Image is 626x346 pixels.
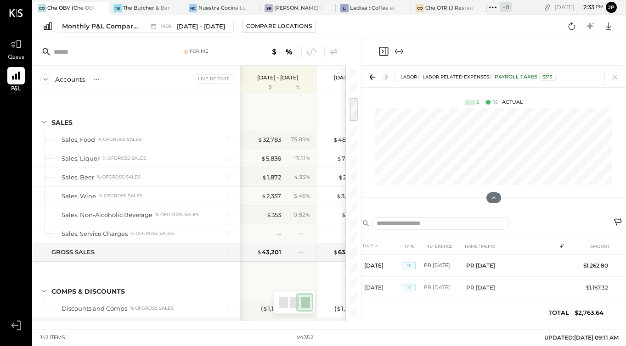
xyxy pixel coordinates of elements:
[261,192,281,201] div: 2,357
[486,192,501,203] button: Hide Chart
[266,211,281,219] div: 353
[257,248,262,256] span: $
[261,304,281,313] div: ( 1,112 )
[350,5,398,12] div: Ladisa : Coffee at Lola's
[402,238,424,255] th: TYPE
[293,211,310,219] div: 0.82
[305,173,310,180] span: %
[276,229,281,238] div: --
[334,74,375,81] p: [DATE] - [DATE]
[338,173,343,181] span: $
[51,287,125,296] div: Comps & Discounts
[155,212,199,218] div: % of GROSS SALES
[62,173,94,182] div: Sales, Beer
[299,248,310,256] div: --
[274,5,322,12] div: [PERSON_NAME]' Rooftop - Ignite
[244,84,281,91] div: $
[294,173,310,181] div: 4.33
[606,2,617,13] button: jp
[11,85,22,94] span: P&L
[198,5,246,12] div: Nuestra Cocina LLC - [GEOGRAPHIC_DATA]
[334,304,358,313] div: ( 1,750 )
[97,174,141,180] div: % of GROSS SALES
[361,238,402,255] th: DATE
[57,20,234,33] button: Monthly P&L Comparison M09[DATE] - [DATE]
[495,73,556,81] div: Payroll Taxes
[416,4,424,12] div: CO
[40,334,65,341] div: 142 items
[51,248,95,257] div: GROSS SALES
[361,255,402,277] td: [DATE]
[257,74,299,81] p: [DATE] - [DATE]
[258,135,281,144] div: 32,783
[62,304,127,313] div: Discounts and Comps
[263,305,268,312] span: $
[299,229,310,237] div: --
[424,238,462,255] th: REFERENCE
[8,54,25,62] span: Queue
[257,248,281,257] div: 43,201
[333,248,358,257] div: 63,274
[291,135,310,144] div: 75.89
[402,306,416,313] span: JE
[113,4,122,12] div: TB
[336,305,341,312] span: $
[341,211,358,219] div: 487
[336,192,358,201] div: 3,840
[333,248,338,256] span: $
[55,75,85,84] div: Accounts
[402,284,416,291] span: JE
[539,73,556,81] div: 5315
[294,154,310,162] div: 13.51
[297,334,313,341] div: v 4.35.2
[195,74,232,84] div: Live Report
[544,334,619,341] span: UPDATED: [DATE] 09:11 AM
[576,277,612,299] td: $1,167.32
[305,192,310,199] span: %
[0,67,32,94] a: P&L
[596,4,603,10] span: pm
[425,5,473,12] div: Che OTR (J Restaurant LLC) - Ignite
[554,3,603,11] div: [DATE]
[378,46,389,57] button: Close panel
[462,299,556,321] td: PR Accrual [DATE]
[361,277,402,299] td: [DATE]
[266,211,271,218] span: $
[576,255,612,277] td: $1,262.80
[294,192,310,200] div: 5.46
[62,192,96,201] div: Sales, Wine
[62,229,128,238] div: Sales, Service Charges
[258,136,263,143] span: $
[543,2,552,12] div: copy link
[424,277,462,299] td: PR [DATE]
[102,155,146,162] div: % of GROSS SALES
[305,154,310,162] span: %
[576,299,612,321] td: $333.52
[47,5,95,12] div: Che OBV (Che OBV LLC) - Ignite
[62,22,139,31] div: Monthly P&L Comparison
[190,48,209,55] div: For Me
[333,135,358,144] div: 48,455
[62,154,100,163] div: Sales, Liquor
[462,238,556,255] th: NAME / MEMO
[123,5,171,12] div: The Butcher & Barrel (L Argento LLC) - [GEOGRAPHIC_DATA]
[465,99,523,106] div: Actual
[130,305,174,312] div: % of GROSS SALES
[341,211,346,218] span: $
[462,255,556,277] td: PR [DATE]
[99,193,142,199] div: % of GROSS SALES
[336,192,341,200] span: $
[423,74,489,80] span: Labor Related Expenses
[576,3,594,11] span: 2 : 33
[424,255,462,277] td: PR [DATE]
[305,135,310,143] span: %
[262,173,281,182] div: 1,872
[576,238,612,255] th: AMOUNT
[283,84,313,91] div: %
[424,299,462,321] td: PR Accrual [DATE]
[394,46,405,57] button: Expand panel (e)
[361,299,402,321] td: [DATE]
[38,4,46,12] div: CO
[261,154,281,163] div: 5,836
[98,136,141,143] div: % of GROSS SALES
